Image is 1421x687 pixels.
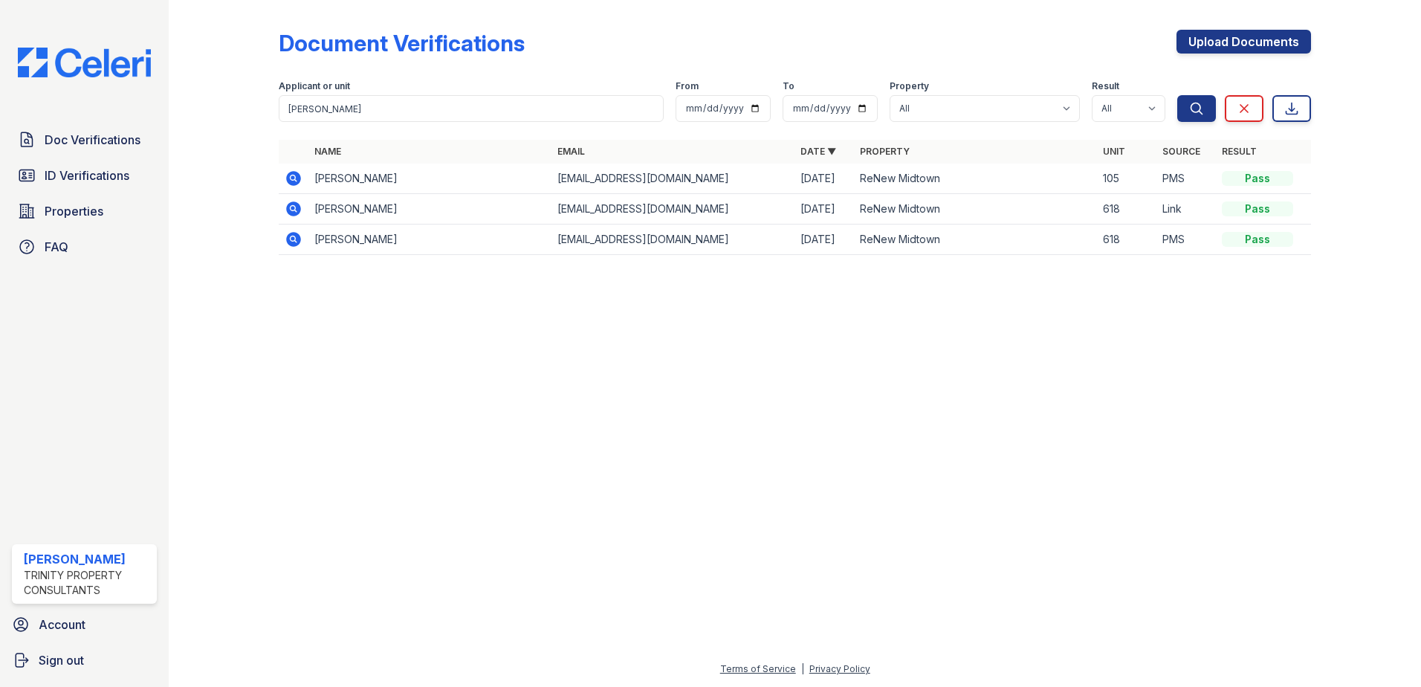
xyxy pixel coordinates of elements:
[1162,146,1200,157] a: Source
[6,610,163,639] a: Account
[39,651,84,669] span: Sign out
[1097,164,1156,194] td: 105
[1156,194,1216,225] td: Link
[24,568,151,598] div: Trinity Property Consultants
[1222,201,1293,216] div: Pass
[6,645,163,675] a: Sign out
[794,225,854,255] td: [DATE]
[12,232,157,262] a: FAQ
[676,80,699,92] label: From
[279,80,350,92] label: Applicant or unit
[720,663,796,674] a: Terms of Service
[1176,30,1311,54] a: Upload Documents
[854,164,1097,194] td: ReNew Midtown
[1222,232,1293,247] div: Pass
[12,125,157,155] a: Doc Verifications
[801,663,804,674] div: |
[854,225,1097,255] td: ReNew Midtown
[45,238,68,256] span: FAQ
[1097,194,1156,225] td: 618
[551,194,794,225] td: [EMAIL_ADDRESS][DOMAIN_NAME]
[890,80,929,92] label: Property
[45,167,129,184] span: ID Verifications
[45,131,140,149] span: Doc Verifications
[1092,80,1119,92] label: Result
[1222,171,1293,186] div: Pass
[794,194,854,225] td: [DATE]
[279,30,525,57] div: Document Verifications
[551,164,794,194] td: [EMAIL_ADDRESS][DOMAIN_NAME]
[1097,225,1156,255] td: 618
[308,194,551,225] td: [PERSON_NAME]
[24,550,151,568] div: [PERSON_NAME]
[308,164,551,194] td: [PERSON_NAME]
[800,146,836,157] a: Date ▼
[45,202,103,220] span: Properties
[1222,146,1257,157] a: Result
[308,225,551,255] td: [PERSON_NAME]
[854,194,1097,225] td: ReNew Midtown
[12,161,157,190] a: ID Verifications
[809,663,870,674] a: Privacy Policy
[6,48,163,77] img: CE_Logo_Blue-a8612792a0a2168367f1c8372b55b34899dd931a85d93a1a3d3e32e68fde9ad4.png
[1103,146,1125,157] a: Unit
[1156,225,1216,255] td: PMS
[783,80,794,92] label: To
[39,616,85,633] span: Account
[557,146,585,157] a: Email
[794,164,854,194] td: [DATE]
[279,95,664,122] input: Search by name, email, or unit number
[1156,164,1216,194] td: PMS
[551,225,794,255] td: [EMAIL_ADDRESS][DOMAIN_NAME]
[860,146,910,157] a: Property
[12,196,157,226] a: Properties
[314,146,341,157] a: Name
